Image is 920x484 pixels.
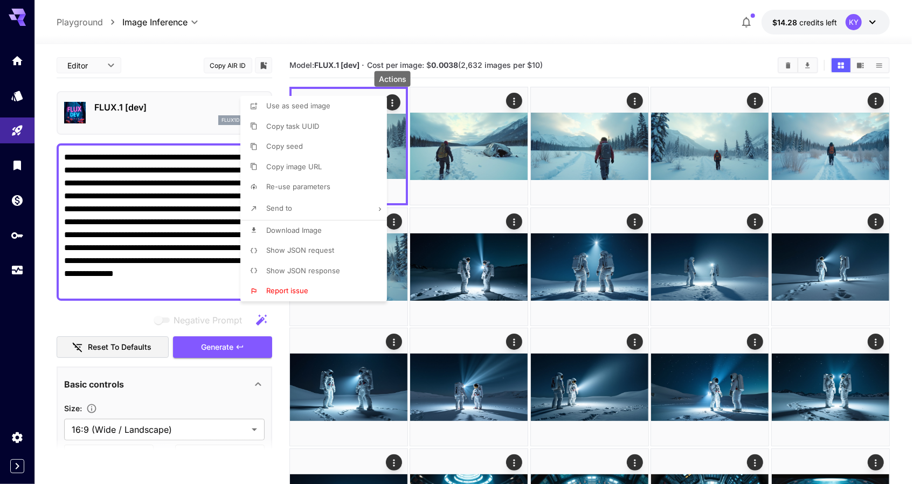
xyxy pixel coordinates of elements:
span: Show JSON request [266,246,334,254]
span: Copy seed [266,142,303,150]
span: Report issue [266,286,308,295]
span: Send to [266,204,292,212]
div: Actions [375,71,411,87]
span: Use as seed image [266,101,330,110]
span: Show JSON response [266,266,340,275]
span: Copy task UUID [266,122,319,130]
span: Download Image [266,226,322,234]
span: Re-use parameters [266,182,330,191]
span: Copy image URL [266,162,322,171]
